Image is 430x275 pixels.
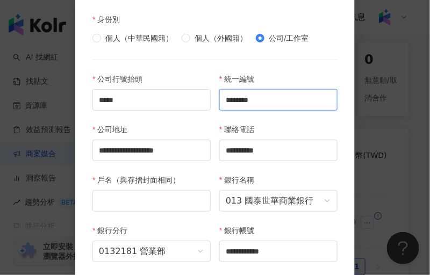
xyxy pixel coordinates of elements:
[219,124,262,135] label: 聯絡電話
[219,140,338,161] input: 聯絡電話
[219,73,262,85] label: 統一編號
[92,190,211,212] input: 戶名（與存摺封面相同）
[219,225,262,236] label: 銀行帳號
[101,32,177,44] span: 個人（中華民國籍）
[99,241,204,262] span: 0132181 營業部
[92,13,128,25] label: 身份別
[92,124,135,135] label: 公司地址
[190,32,252,44] span: 個人（外國籍）
[92,89,211,111] input: 公司行號抬頭
[219,241,338,262] input: 銀行帳號
[219,89,338,111] input: 統一編號
[92,174,188,186] label: 戶名（與存摺封面相同）
[219,174,262,186] label: 銀行名稱
[264,32,313,44] span: 公司/工作室
[92,140,211,161] input: 公司地址
[92,225,135,236] label: 銀行分行
[92,73,150,85] label: 公司行號抬頭
[226,191,331,211] span: 013 國泰世華商業銀行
